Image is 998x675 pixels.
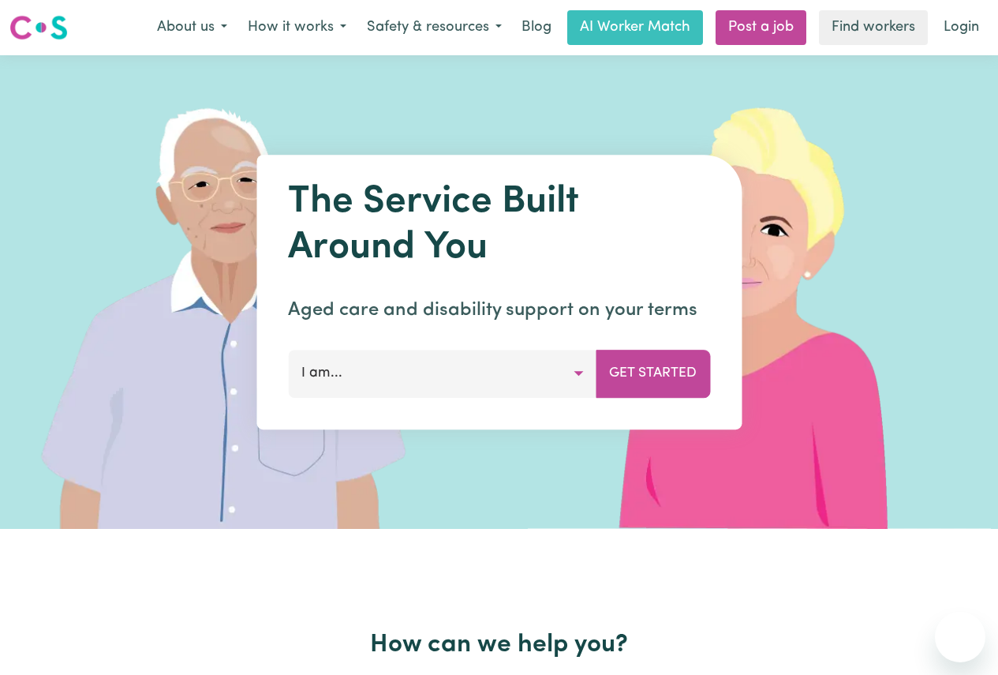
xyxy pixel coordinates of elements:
[59,630,940,660] h2: How can we help you?
[288,180,710,271] h1: The Service Built Around You
[9,9,68,46] a: Careseekers logo
[935,612,985,662] iframe: Button to launch messaging window
[288,350,596,397] button: I am...
[934,10,989,45] a: Login
[716,10,806,45] a: Post a job
[819,10,928,45] a: Find workers
[357,11,512,44] button: Safety & resources
[147,11,237,44] button: About us
[512,10,561,45] a: Blog
[237,11,357,44] button: How it works
[9,13,68,42] img: Careseekers logo
[288,296,710,324] p: Aged care and disability support on your terms
[567,10,703,45] a: AI Worker Match
[596,350,710,397] button: Get Started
